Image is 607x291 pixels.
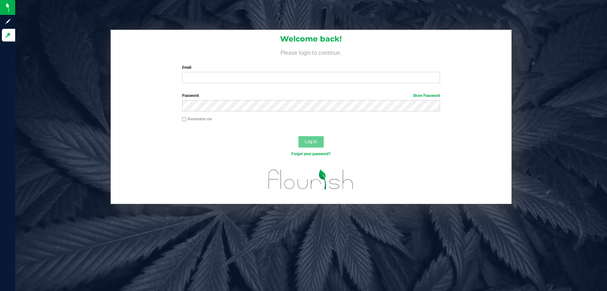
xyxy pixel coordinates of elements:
[182,65,440,70] label: Email
[413,93,440,98] a: Show Password
[182,116,212,122] label: Remember me
[298,136,324,148] button: Log In
[182,93,199,98] span: Password
[182,117,187,122] input: Remember me
[261,163,361,196] img: flourish_logo.svg
[5,18,11,25] inline-svg: Sign up
[111,48,512,56] h4: Please login to continue.
[291,152,331,156] a: Forgot your password?
[5,32,11,38] inline-svg: Log in
[305,139,317,144] span: Log In
[111,35,512,43] h1: Welcome back!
